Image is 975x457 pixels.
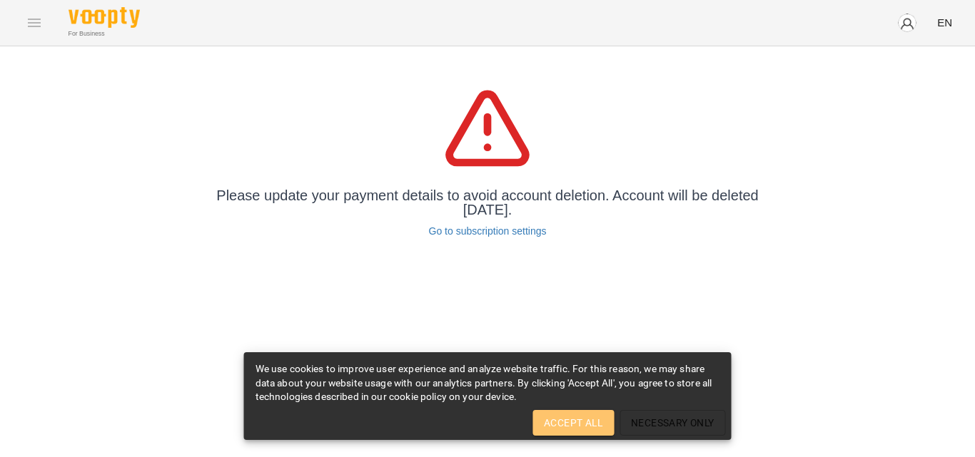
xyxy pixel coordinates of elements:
button: EN [931,9,958,36]
p: Please update your payment details to avoid account deletion. Account will be deleted [DATE]. [202,188,773,217]
img: Voopty Logo [69,7,140,28]
span: For Business [69,29,140,38]
img: avatar_s.png [897,13,917,33]
a: Go to subscription settings [429,224,547,238]
span: EN [937,15,952,30]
